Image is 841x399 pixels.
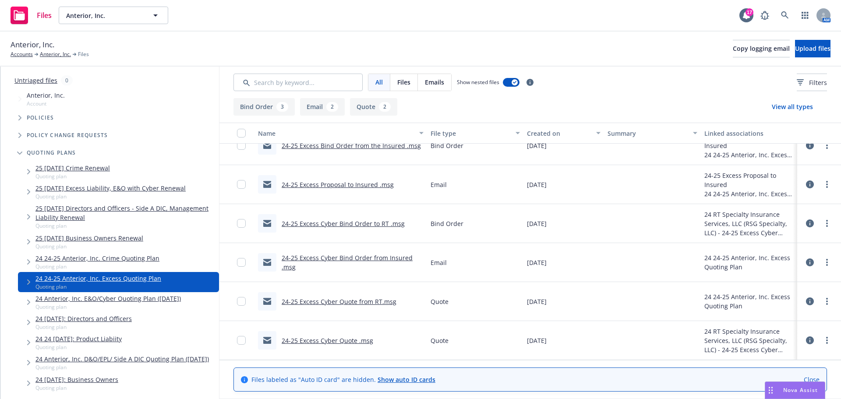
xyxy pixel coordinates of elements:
[604,123,700,144] button: Summary
[350,98,397,116] button: Quote
[282,297,396,306] a: 24-25 Excess Cyber Quote from RT.msg
[35,354,209,364] a: 24 Anterior, Inc. D&O/EPL/ Side A DIC Quoting Plan ([DATE])
[527,258,547,267] span: [DATE]
[282,180,394,189] a: 24-25 Excess Proposal to Insured .msg
[40,50,71,58] a: Anterior, Inc.
[765,382,776,399] div: Drag to move
[765,381,825,399] button: Nova Assist
[237,180,246,189] input: Toggle Row Selected
[282,219,405,228] a: 24-25 Excess Cyber Bind Order to RT .msg
[431,180,447,189] span: Email
[35,334,122,343] a: 24 24 [DATE]: Product Liabiity
[431,141,463,150] span: Bind Order
[704,327,794,354] div: 24 RT Specialty Insurance Services, LLC (RSG Specialty, LLC) - 24-25 Excess Cyber Quote
[795,40,830,57] button: Upload files
[704,253,794,272] div: 24 24-25 Anterior, Inc. Excess Quoting Plan
[326,102,338,112] div: 2
[523,123,604,144] button: Created on
[758,98,827,116] button: View all types
[35,243,143,250] span: Quoting plan
[61,75,73,85] div: 0
[237,336,246,345] input: Toggle Row Selected
[431,258,447,267] span: Email
[35,184,186,193] a: 25 [DATE] Excess Liability, E&O with Cyber Renewal
[237,129,246,138] input: Select all
[37,12,52,19] span: Files
[378,375,435,384] a: Show auto ID cards
[78,50,89,58] span: Files
[797,78,827,87] span: Filters
[822,179,832,190] a: more
[756,7,774,24] a: Report a Bug
[425,78,444,87] span: Emails
[527,336,547,345] span: [DATE]
[822,257,832,268] a: more
[35,254,159,263] a: 24 24-25 Anterior, Inc. Crime Quoting Plan
[527,297,547,306] span: [DATE]
[822,218,832,229] a: more
[795,44,830,53] span: Upload files
[35,173,110,180] span: Quoting plan
[527,180,547,189] span: [DATE]
[35,323,132,331] span: Quoting plan
[431,219,463,228] span: Bind Order
[251,375,435,384] span: Files labeled as "Auto ID card" are hidden.
[35,314,132,323] a: 24 [DATE]: Directors and Officers
[733,40,790,57] button: Copy logging email
[822,140,832,151] a: more
[35,222,216,230] span: Quoting plan
[11,50,33,58] a: Accounts
[809,78,827,87] span: Filters
[783,386,818,394] span: Nova Assist
[27,100,65,107] span: Account
[608,129,687,138] div: Summary
[797,74,827,91] button: Filters
[704,189,794,198] div: 24 24-25 Anterior, Inc. Excess Quoting Plan
[746,8,753,16] div: 17
[35,233,143,243] a: 25 [DATE] Business Owners Renewal
[35,343,122,351] span: Quoting plan
[35,263,159,270] span: Quoting plan
[35,384,118,392] span: Quoting plan
[804,375,820,384] a: Close
[35,193,186,200] span: Quoting plan
[237,219,246,228] input: Toggle Row Selected
[431,336,449,345] span: Quote
[776,7,794,24] a: Search
[457,78,499,86] span: Show nested files
[237,258,246,267] input: Toggle Row Selected
[431,297,449,306] span: Quote
[300,98,345,116] button: Email
[35,163,110,173] a: 25 [DATE] Crime Renewal
[27,115,54,120] span: Policies
[822,335,832,346] a: more
[35,274,161,283] a: 24 24-25 Anterior, Inc. Excess Quoting Plan
[704,171,794,189] div: 24-25 Excess Proposal to Insured
[704,150,794,159] div: 24 24-25 Anterior, Inc. Excess Quoting Plan
[796,7,814,24] a: Switch app
[7,3,55,28] a: Files
[27,91,65,100] span: Anterior, Inc.
[733,44,790,53] span: Copy logging email
[27,150,76,155] span: Quoting plans
[35,294,181,303] a: 24 Anterior, Inc. E&O/Cyber Quoting Plan ([DATE])
[11,39,54,50] span: Anterior, Inc.
[233,74,363,91] input: Search by keyword...
[431,129,510,138] div: File type
[701,123,797,144] button: Linked associations
[66,11,142,20] span: Anterior, Inc.
[258,129,414,138] div: Name
[704,292,794,311] div: 24 24-25 Anterior, Inc. Excess Quoting Plan
[237,297,246,306] input: Toggle Row Selected
[237,141,246,150] input: Toggle Row Selected
[527,141,547,150] span: [DATE]
[527,129,591,138] div: Created on
[59,7,168,24] button: Anterior, Inc.
[35,364,209,371] span: Quoting plan
[233,98,295,116] button: Bind Order
[35,283,161,290] span: Quoting plan
[35,303,181,311] span: Quoting plan
[14,76,57,85] a: Untriaged files
[375,78,383,87] span: All
[27,133,108,138] span: Policy change requests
